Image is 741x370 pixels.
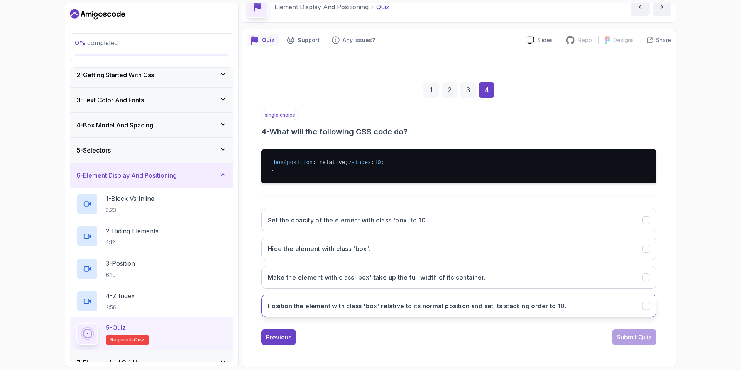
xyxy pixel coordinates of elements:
div: 1 [423,82,439,98]
button: 4-Box Model And Spacing [70,113,233,137]
span: Required- [110,337,134,343]
p: Share [656,36,671,44]
span: quiz [134,337,144,343]
div: Previous [266,333,291,342]
p: 5 - Quiz [106,323,126,332]
p: Any issues? [343,36,375,44]
a: Slides [519,36,559,44]
div: 3 [460,82,476,98]
button: 3-Position6:10 [76,258,227,280]
h3: Position the element with class 'box' relative to its normal position and set its stacking order ... [268,301,567,311]
span: .box [271,160,284,166]
span: position [287,160,313,166]
h3: 5 - Selectors [76,146,111,155]
p: 2:12 [106,239,159,246]
h3: 3 - Text Color And Fonts [76,95,144,105]
p: 2 - Hiding Elements [106,226,159,236]
div: Submit Quiz [617,333,652,342]
p: Designs [613,36,634,44]
p: 2:56 [106,304,135,311]
h3: 2 - Getting Started With Css [76,70,154,80]
button: 4-Z Index2:56 [76,290,227,312]
button: Hide the element with class 'box'. [261,238,656,260]
button: 6-Element Display And Positioning [70,163,233,188]
div: 2 [442,82,457,98]
h3: 4 - Box Model And Spacing [76,121,153,130]
p: Element Display And Positioning [274,2,369,12]
span: z-index [349,160,371,166]
p: 1 - Block Vs Inline [106,194,154,203]
span: 0 % [75,39,86,47]
p: Support [298,36,320,44]
p: single choice [261,110,299,120]
div: 4 [479,82,494,98]
button: 5-QuizRequired-quiz [76,323,227,345]
p: 3 - Position [106,259,135,268]
button: Make the element with class 'box' take up the full width of its container. [261,266,656,289]
p: Quiz [262,36,274,44]
button: Submit Quiz [612,329,656,345]
span: completed [75,39,118,47]
button: 2-Getting Started With Css [70,63,233,87]
p: Slides [537,36,553,44]
button: Set the opacity of the element with class 'box' to 10. [261,209,656,231]
button: Feedback button [327,34,380,46]
a: Dashboard [70,8,125,20]
h3: 6 - Element Display And Positioning [76,171,177,180]
button: Support button [282,34,324,46]
h3: Make the element with class 'box' take up the full width of its container. [268,273,486,282]
h3: Hide the element with class 'box'. [268,244,370,253]
button: Previous [261,329,296,345]
p: Quiz [376,2,389,12]
p: 3:23 [106,206,154,214]
button: 1-Block Vs Inline3:23 [76,193,227,215]
h3: Set the opacity of the element with class 'box' to 10. [268,216,428,225]
p: 6:10 [106,271,135,279]
pre: { : relative; : ; } [261,149,656,183]
h3: 4 - What will the following CSS code do? [261,126,656,137]
button: 5-Selectors [70,138,233,163]
p: Repo [578,36,592,44]
button: quiz button [247,34,279,46]
button: 2-Hiding Elements2:12 [76,226,227,247]
button: Position the element with class 'box' relative to its normal position and set its stacking order ... [261,295,656,317]
p: 4 - Z Index [106,291,135,300]
button: Share [640,36,671,44]
button: 3-Text Color And Fonts [70,88,233,112]
h3: 7 - Flexbox And Grid Layouts [76,358,158,367]
span: 10 [374,160,381,166]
